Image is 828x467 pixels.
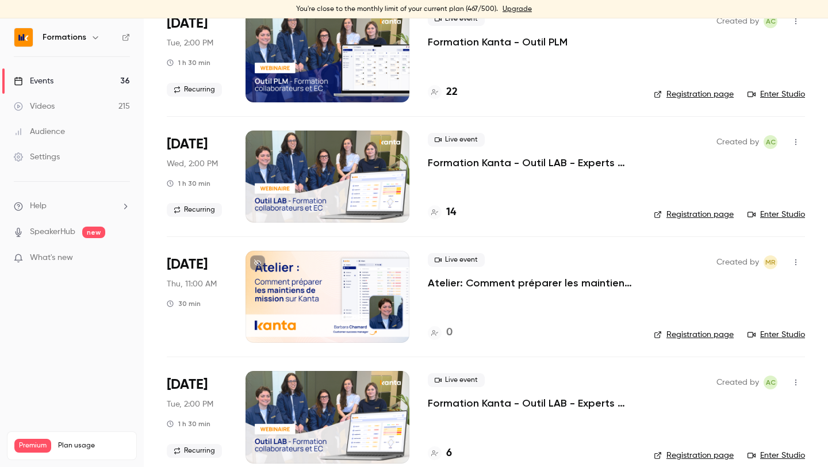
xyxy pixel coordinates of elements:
[764,255,777,269] span: Marion Roquet
[167,14,208,33] span: [DATE]
[428,396,635,410] a: Formation Kanta - Outil LAB - Experts Comptables & Collaborateurs
[765,255,776,269] span: MR
[428,205,456,220] a: 14
[654,89,734,100] a: Registration page
[428,12,485,26] span: Live event
[716,135,759,149] span: Created by
[14,200,130,212] li: help-dropdown-opener
[766,376,776,389] span: AC
[30,226,75,238] a: SpeakerHub
[446,205,456,220] h4: 14
[654,209,734,220] a: Registration page
[428,35,568,49] a: Formation Kanta - Outil PLM
[14,101,55,112] div: Videos
[747,450,805,461] a: Enter Studio
[428,133,485,147] span: Live event
[503,5,532,14] a: Upgrade
[428,85,458,100] a: 22
[716,376,759,389] span: Created by
[654,450,734,461] a: Registration page
[167,444,222,458] span: Recurring
[747,329,805,340] a: Enter Studio
[43,32,86,43] h6: Formations
[766,14,776,28] span: AC
[14,151,60,163] div: Settings
[167,37,213,49] span: Tue, 2:00 PM
[14,126,65,137] div: Audience
[764,14,777,28] span: Anaïs Cachelou
[14,439,51,453] span: Premium
[82,227,105,238] span: new
[716,255,759,269] span: Created by
[446,446,452,461] h4: 6
[167,179,210,188] div: 1 h 30 min
[747,89,805,100] a: Enter Studio
[167,419,210,428] div: 1 h 30 min
[747,209,805,220] a: Enter Studio
[167,376,208,394] span: [DATE]
[428,156,635,170] a: Formation Kanta - Outil LAB - Experts Comptables & Collaborateurs
[428,373,485,387] span: Live event
[58,441,129,450] span: Plan usage
[116,253,130,263] iframe: Noticeable Trigger
[167,399,213,410] span: Tue, 2:00 PM
[167,131,227,223] div: Oct 15 Wed, 2:00 PM (Europe/Paris)
[30,252,73,264] span: What's new
[167,255,208,274] span: [DATE]
[167,83,222,97] span: Recurring
[167,299,201,308] div: 30 min
[446,325,453,340] h4: 0
[167,203,222,217] span: Recurring
[14,28,33,47] img: Formations
[14,75,53,87] div: Events
[30,200,47,212] span: Help
[428,253,485,267] span: Live event
[428,276,635,290] a: Atelier: Comment préparer les maintiens de missions sur KANTA ?
[654,329,734,340] a: Registration page
[167,371,227,463] div: Oct 21 Tue, 2:00 PM (Europe/Paris)
[167,158,218,170] span: Wed, 2:00 PM
[764,376,777,389] span: Anaïs Cachelou
[167,58,210,67] div: 1 h 30 min
[766,135,776,149] span: AC
[446,85,458,100] h4: 22
[167,251,227,343] div: Oct 16 Thu, 11:00 AM (Europe/Paris)
[764,135,777,149] span: Anaïs Cachelou
[428,446,452,461] a: 6
[716,14,759,28] span: Created by
[167,135,208,154] span: [DATE]
[428,325,453,340] a: 0
[167,278,217,290] span: Thu, 11:00 AM
[167,10,227,102] div: Oct 14 Tue, 2:00 PM (Europe/Paris)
